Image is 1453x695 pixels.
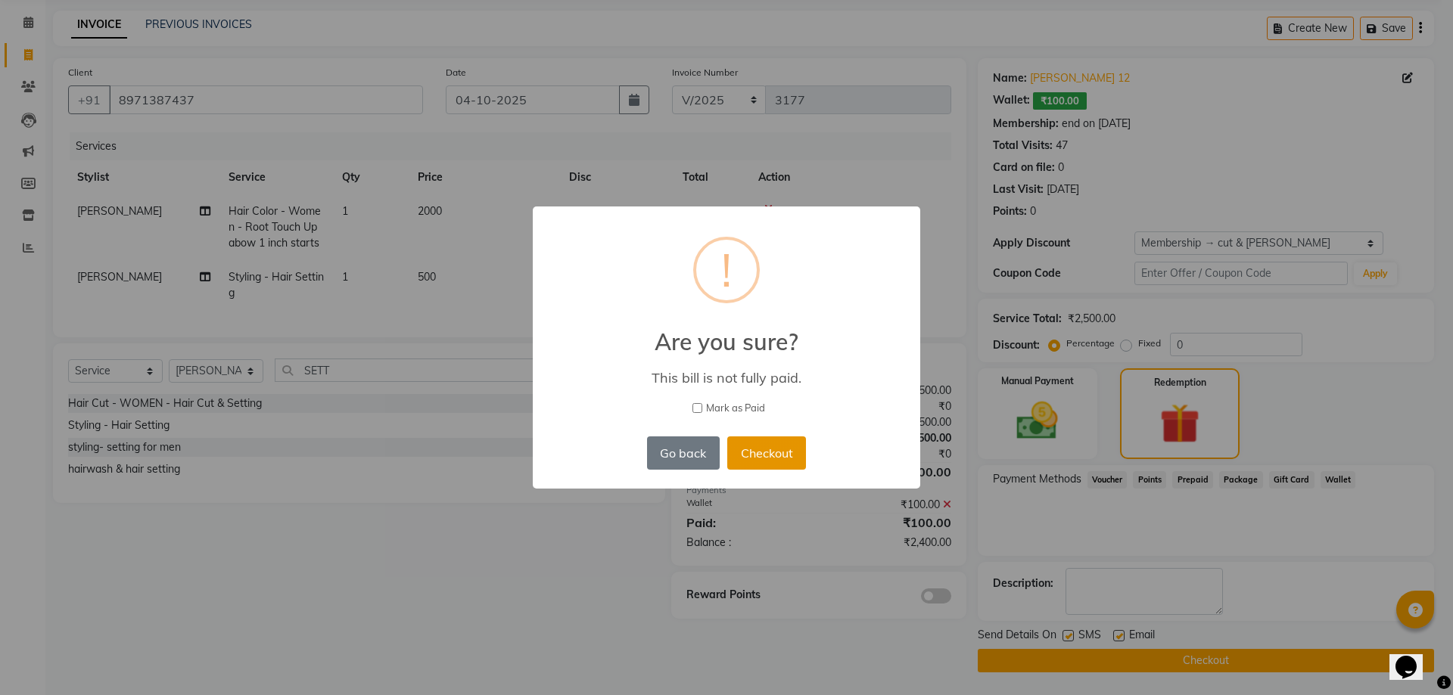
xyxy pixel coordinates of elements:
[727,436,806,470] button: Checkout
[692,403,702,413] input: Mark as Paid
[647,436,720,470] button: Go back
[555,369,898,386] div: This bill is not fully paid.
[706,401,765,416] span: Mark as Paid
[533,310,920,355] h2: Are you sure?
[1389,634,1438,680] iframe: chat widget
[721,240,732,300] div: !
